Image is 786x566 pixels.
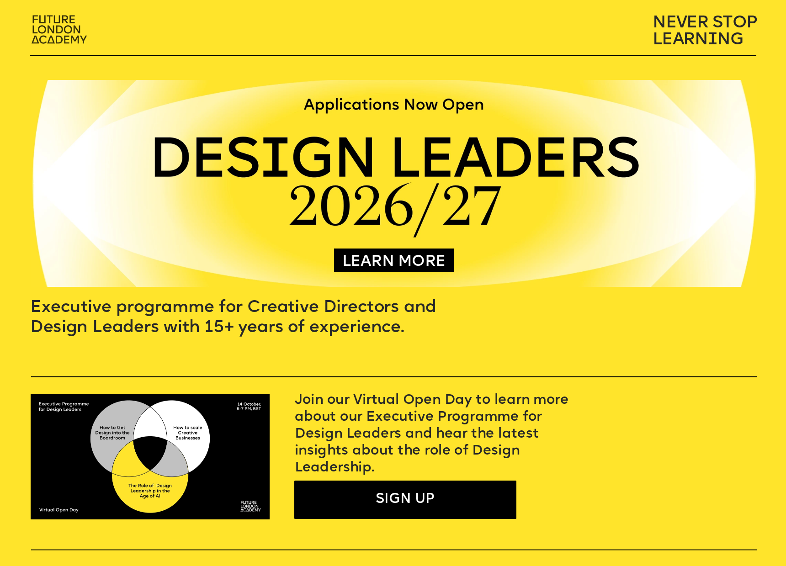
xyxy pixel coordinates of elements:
span: NEVER STOP [653,15,757,32]
a: LEARN MORE [342,254,446,270]
button: SIGN UP [201,33,292,49]
span: Executive programme for Creative Directors and Design Leaders with 15+ years of experience. [30,299,441,337]
img: image-c542eb99-4ad9-46bd-9416-a9c33b085b2d.jpg [31,80,757,286]
img: upload-2f72e7a8-3806-41e8-b55b-d754ac055a4a.png [26,10,95,50]
span: I [708,31,717,49]
span: Join our Virtual Open Day to learn more about our Executive Programme for Design Leaders and hear... [295,394,573,475]
label: EMAIL* [105,21,201,31]
span: LEARN NG [653,31,743,49]
label: FULL NAME [9,21,105,31]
